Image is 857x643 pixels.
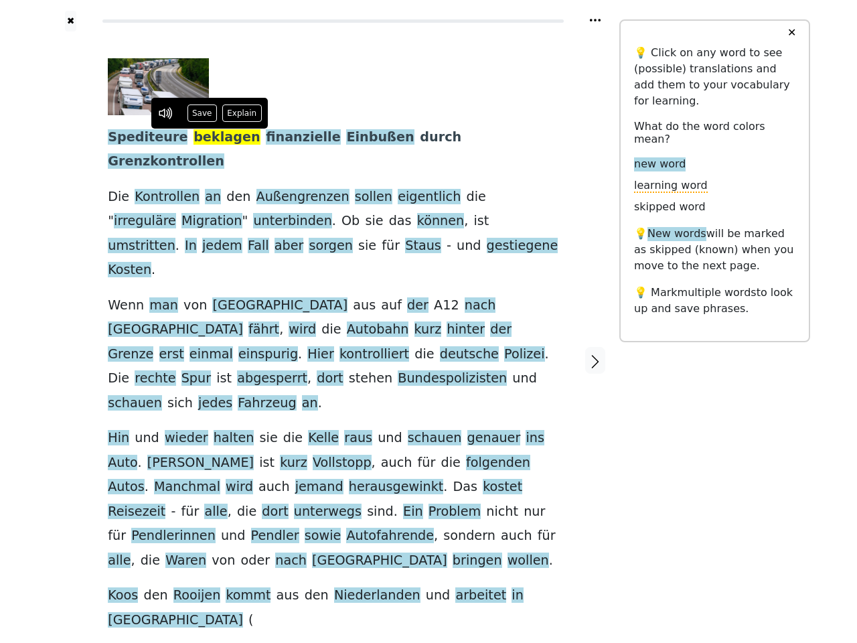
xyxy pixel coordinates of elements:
span: kostet [483,479,522,496]
span: Hier [307,346,333,363]
span: folgenden [466,455,530,472]
span: und [457,238,481,255]
span: jedem [202,238,242,255]
span: beklagen [193,129,260,146]
span: learning word [634,179,708,193]
span: durch [420,129,461,146]
span: von [183,297,207,314]
span: unterbinden [253,213,331,230]
span: ist [473,213,489,230]
span: einmal [189,346,233,363]
span: ins [526,430,544,447]
span: und [512,370,537,387]
span: Die [108,370,129,387]
span: sollen [355,189,392,206]
span: für [181,504,200,520]
span: den [305,587,329,604]
p: 💡 Mark to look up and save phrases. [634,285,795,317]
span: . [443,479,447,496]
span: multiple words [678,286,757,299]
span: Wenn [108,297,144,314]
span: die [283,430,303,447]
span: rechte [135,370,175,387]
span: wird [226,479,253,496]
span: in [512,587,524,604]
span: Waren [165,553,206,569]
p: 💡 Click on any word to see (possible) translations and add them to your vocabulary for learning. [634,45,795,109]
span: schauen [408,430,462,447]
span: [GEOGRAPHIC_DATA] [212,297,347,314]
span: die [321,321,341,338]
span: Manchmal [154,479,220,496]
span: sie [358,238,376,255]
span: dort [317,370,343,387]
span: Autos [108,479,145,496]
span: Autofahrende [346,528,434,545]
span: an [302,395,318,412]
span: arbeitet [455,587,506,604]
span: und [378,430,402,447]
span: Einbußen [346,129,414,146]
span: wollen [508,553,549,569]
span: einspurig [238,346,298,363]
span: können [417,213,464,230]
span: fährt [248,321,279,338]
span: oder [241,553,270,569]
span: nach [275,553,307,569]
span: [PERSON_NAME] [147,455,254,472]
span: jedes [198,395,232,412]
span: . [394,504,398,520]
span: der [407,297,428,314]
span: Ein [403,504,423,520]
span: Niederlanden [334,587,420,604]
span: sie [365,213,383,230]
span: für [418,455,436,472]
span: der [490,321,512,338]
span: . [332,213,336,230]
span: . [318,395,322,412]
span: unterwegs [294,504,362,520]
span: . [549,553,553,569]
span: , [434,528,438,545]
span: A12 [434,297,459,314]
span: gestiegene [487,238,558,255]
span: - [171,504,175,520]
span: sind [367,504,394,520]
span: Fall [248,238,269,255]
span: Fahrzeug [238,395,296,412]
span: sowie [305,528,341,545]
span: kurz [414,321,442,338]
span: Problem [428,504,481,520]
span: auch [501,528,532,545]
span: kurz [280,455,307,472]
span: Bundespolizisten [398,370,507,387]
span: stehen [349,370,392,387]
span: erst [159,346,184,363]
span: " [108,213,114,230]
span: aber [275,238,304,255]
span: eigentlich [398,189,461,206]
span: Pendlerinnen [131,528,216,545]
span: Spur [181,370,211,387]
span: , [464,213,468,230]
span: und [426,587,451,604]
span: ( [248,612,254,629]
span: sich [167,395,193,412]
span: raus [344,430,372,447]
span: wird [289,321,316,338]
button: ✖ [65,11,76,31]
span: Koos [108,587,138,604]
span: Reisezeit [108,504,165,520]
span: den [143,587,167,604]
span: wieder [165,430,208,447]
span: auch [258,479,290,496]
span: skipped word [634,200,706,214]
button: ✕ [779,21,804,45]
span: Auto [108,455,137,472]
span: ist [216,370,232,387]
span: und [221,528,246,545]
span: abgesperrt [237,370,307,387]
span: alle [108,553,131,569]
span: kommt [226,587,270,604]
